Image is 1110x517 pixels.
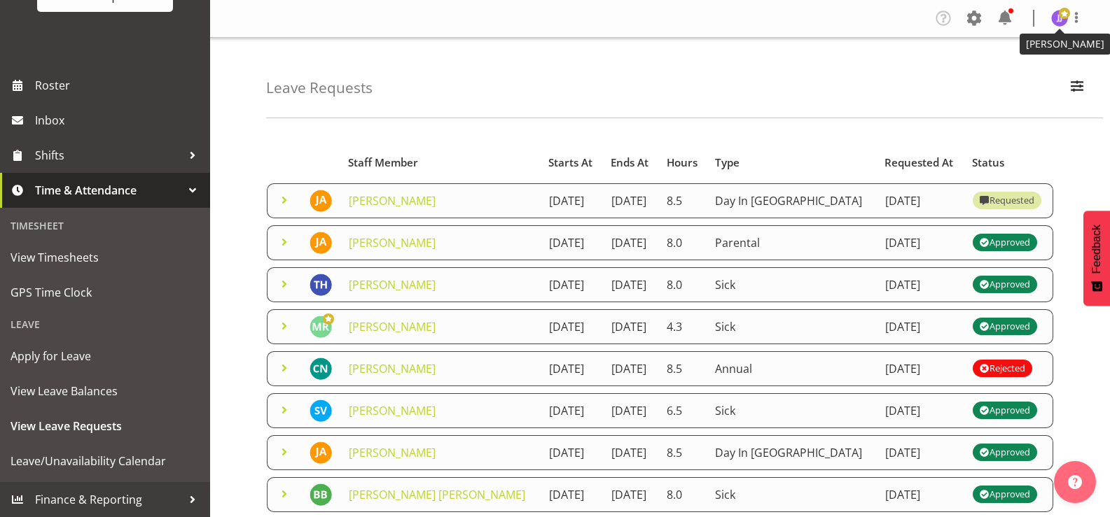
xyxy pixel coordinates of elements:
[4,275,207,310] a: GPS Time Clock
[980,402,1030,419] div: Approved
[980,234,1030,251] div: Approved
[310,232,332,254] img: jeseryl-armstrong10788.jpg
[349,361,436,376] a: [PERSON_NAME]
[707,309,876,344] td: Sick
[1083,211,1110,306] button: Feedback - Show survey
[667,155,698,171] span: Hours
[658,351,707,386] td: 8.5
[310,399,332,422] img: sasha-vandervalk6911.jpg
[603,183,659,218] td: [DATE]
[603,477,659,512] td: [DATE]
[1062,73,1092,104] button: Filter Employees
[877,435,964,470] td: [DATE]
[972,155,1004,171] span: Status
[980,318,1030,335] div: Approved
[349,193,436,208] a: [PERSON_NAME]
[35,180,182,201] span: Time & Attendance
[349,403,436,418] a: [PERSON_NAME]
[11,451,200,472] span: Leave/Unavailability Calendar
[11,247,200,268] span: View Timesheets
[310,190,332,212] img: jeseryl-armstrong10788.jpg
[877,477,964,512] td: [DATE]
[35,75,203,96] span: Roster
[11,381,200,402] span: View Leave Balances
[349,319,436,334] a: [PERSON_NAME]
[707,183,876,218] td: Day In [GEOGRAPHIC_DATA]
[4,444,207,479] a: Leave/Unavailability Calendar
[877,351,964,386] td: [DATE]
[35,489,182,510] span: Finance & Reporting
[658,435,707,470] td: 8.5
[310,441,332,464] img: jeseryl-armstrong10788.jpg
[707,225,876,260] td: Parental
[603,267,659,302] td: [DATE]
[1068,475,1082,489] img: help-xxl-2.png
[349,277,436,292] a: [PERSON_NAME]
[884,155,953,171] span: Requested At
[877,267,964,302] td: [DATE]
[541,435,603,470] td: [DATE]
[310,357,332,380] img: christine-neville11214.jpg
[603,309,659,344] td: [DATE]
[349,445,436,460] a: [PERSON_NAME]
[4,310,207,339] div: Leave
[877,183,964,218] td: [DATE]
[603,225,659,260] td: [DATE]
[603,351,659,386] td: [DATE]
[658,267,707,302] td: 8.0
[715,155,740,171] span: Type
[266,80,373,96] h4: Leave Requests
[11,282,200,303] span: GPS Time Clock
[35,110,203,131] span: Inbox
[1051,10,1068,27] img: janelle-jonkers702.jpg
[707,477,876,512] td: Sick
[541,225,603,260] td: [DATE]
[980,360,1025,377] div: Rejected
[348,155,418,171] span: Staff Member
[4,211,207,240] div: Timesheet
[707,351,876,386] td: Annual
[310,274,332,296] img: teresa-hawkins9867.jpg
[541,351,603,386] td: [DATE]
[707,393,876,428] td: Sick
[11,346,200,367] span: Apply for Leave
[603,393,659,428] td: [DATE]
[980,192,1034,209] div: Requested
[877,225,964,260] td: [DATE]
[35,145,182,166] span: Shifts
[4,339,207,374] a: Apply for Leave
[349,235,436,250] a: [PERSON_NAME]
[310,483,332,506] img: beena-bist9974.jpg
[541,393,603,428] td: [DATE]
[980,276,1030,293] div: Approved
[1090,225,1103,274] span: Feedback
[4,240,207,275] a: View Timesheets
[707,435,876,470] td: Day In [GEOGRAPHIC_DATA]
[658,183,707,218] td: 8.5
[611,155,648,171] span: Ends At
[310,316,332,338] img: melanie-richardson713.jpg
[658,309,707,344] td: 4.3
[541,267,603,302] td: [DATE]
[11,416,200,437] span: View Leave Requests
[877,393,964,428] td: [DATE]
[541,309,603,344] td: [DATE]
[980,444,1030,461] div: Approved
[4,409,207,444] a: View Leave Requests
[658,225,707,260] td: 8.0
[349,487,525,502] a: [PERSON_NAME] [PERSON_NAME]
[658,393,707,428] td: 6.5
[603,435,659,470] td: [DATE]
[980,486,1030,503] div: Approved
[4,374,207,409] a: View Leave Balances
[548,155,592,171] span: Starts At
[877,309,964,344] td: [DATE]
[541,477,603,512] td: [DATE]
[658,477,707,512] td: 8.0
[707,267,876,302] td: Sick
[541,183,603,218] td: [DATE]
